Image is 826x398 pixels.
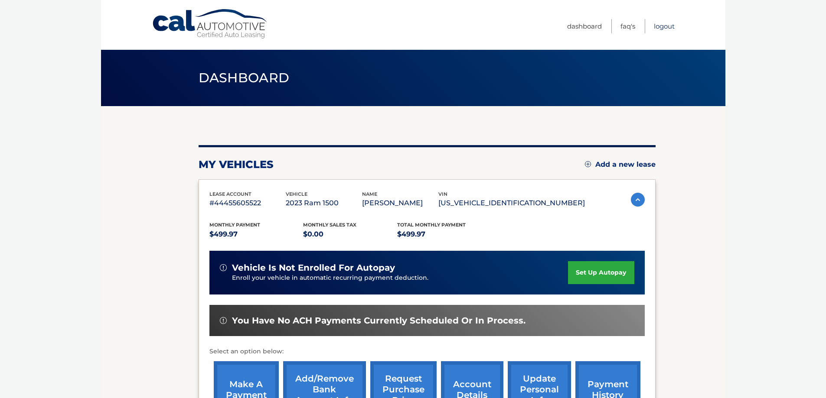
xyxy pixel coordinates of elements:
a: Cal Automotive [152,9,269,39]
span: lease account [209,191,251,197]
span: vehicle [286,191,307,197]
span: Monthly sales Tax [303,222,356,228]
p: $499.97 [209,228,304,240]
p: 2023 Ram 1500 [286,197,362,209]
h2: my vehicles [199,158,274,171]
p: Enroll your vehicle in automatic recurring payment deduction. [232,273,568,283]
span: vehicle is not enrolled for autopay [232,262,395,273]
a: FAQ's [620,19,635,33]
span: Dashboard [199,70,290,86]
img: alert-white.svg [220,264,227,271]
p: Select an option below: [209,346,645,357]
span: You have no ACH payments currently scheduled or in process. [232,315,526,326]
img: add.svg [585,161,591,167]
span: Monthly Payment [209,222,260,228]
p: $0.00 [303,228,397,240]
a: Logout [654,19,675,33]
p: $499.97 [397,228,491,240]
span: Total Monthly Payment [397,222,466,228]
p: [US_VEHICLE_IDENTIFICATION_NUMBER] [438,197,585,209]
span: name [362,191,377,197]
p: [PERSON_NAME] [362,197,438,209]
a: Add a new lease [585,160,656,169]
span: vin [438,191,447,197]
img: alert-white.svg [220,317,227,324]
a: set up autopay [568,261,634,284]
a: Dashboard [567,19,602,33]
p: #44455605522 [209,197,286,209]
img: accordion-active.svg [631,193,645,207]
